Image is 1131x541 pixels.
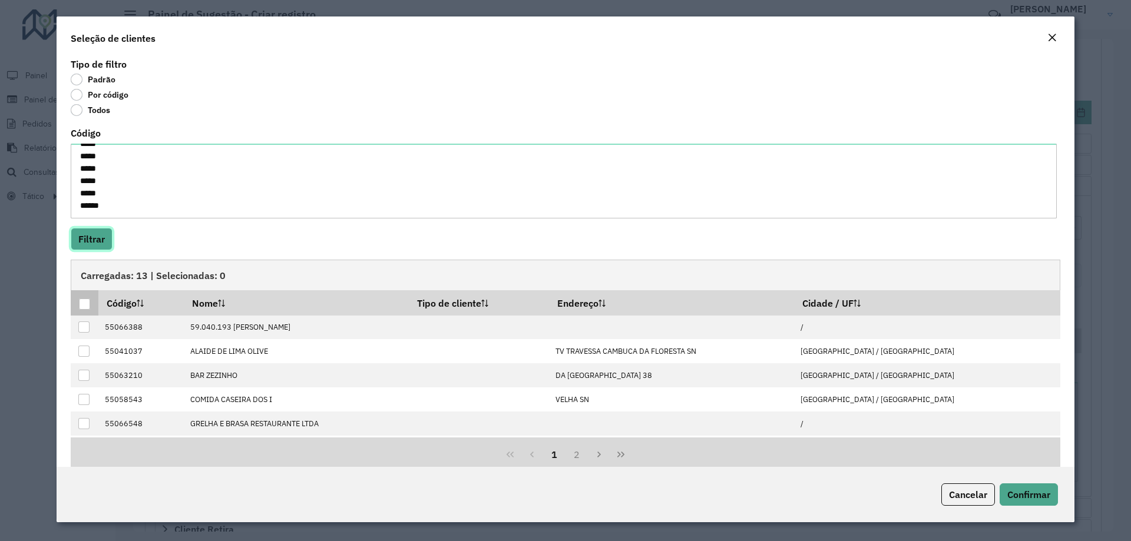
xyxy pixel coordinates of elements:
td: [GEOGRAPHIC_DATA] / [GEOGRAPHIC_DATA] [794,436,1060,460]
td: ICARO DELAMARE DA SI [184,436,409,460]
label: Código [71,126,101,140]
td: DA [GEOGRAPHIC_DATA] 38 [549,363,794,387]
label: Todos [71,104,110,116]
td: 55063210 [98,363,184,387]
td: BAR ZEZINHO [184,363,409,387]
label: Por código [71,89,128,101]
th: Cidade / UF [794,290,1060,315]
button: 1 [543,443,565,466]
td: 55066388 [98,316,184,340]
td: COMIDA CASEIRA DOS I [184,387,409,411]
th: Código [98,290,184,315]
button: Filtrar [71,228,113,250]
td: EST DE [GEOGRAPHIC_DATA] 370 [549,436,794,460]
td: [GEOGRAPHIC_DATA] / [GEOGRAPHIC_DATA] [794,387,1060,411]
button: Confirmar [1000,483,1058,506]
label: Padrão [71,74,115,85]
th: Tipo de cliente [409,290,550,315]
span: Confirmar [1007,489,1050,500]
td: / [794,411,1060,436]
td: [GEOGRAPHIC_DATA] / [GEOGRAPHIC_DATA] [794,363,1060,387]
button: 2 [565,443,588,466]
td: 55043972 [98,436,184,460]
td: GRELHA E BRASA RESTAURANTE LTDA [184,411,409,436]
button: Last Page [610,443,632,466]
button: Cancelar [941,483,995,506]
td: 59.040.193 [PERSON_NAME] [184,316,409,340]
div: Carregadas: 13 | Selecionadas: 0 [71,260,1060,290]
th: Endereço [549,290,794,315]
td: 55058543 [98,387,184,411]
button: Next Page [588,443,610,466]
td: [GEOGRAPHIC_DATA] / [GEOGRAPHIC_DATA] [794,339,1060,363]
td: 55066548 [98,411,184,436]
button: Close [1044,31,1060,46]
h4: Seleção de clientes [71,31,156,45]
td: 55041037 [98,339,184,363]
td: TV TRAVESSA CAMBUCA DA FLORESTA SN [549,339,794,363]
label: Tipo de filtro [71,57,127,71]
em: Fechar [1047,33,1057,42]
span: Cancelar [949,489,987,500]
td: VELHA SN [549,387,794,411]
td: / [794,316,1060,340]
th: Nome [184,290,409,315]
td: ALAIDE DE LIMA OLIVE [184,339,409,363]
